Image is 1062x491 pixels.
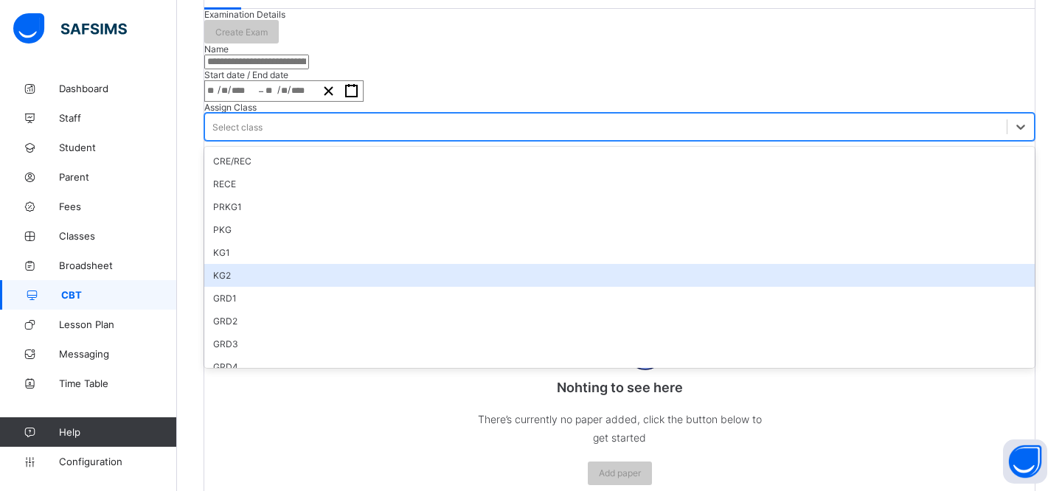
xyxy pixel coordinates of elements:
[204,150,1035,173] div: CRE/REC
[472,380,767,395] p: Nohting to see here
[204,355,1035,378] div: GRD4
[288,83,291,96] span: /
[277,83,280,96] span: /
[204,102,257,113] span: Assign Class
[59,112,177,124] span: Staff
[204,287,1035,310] div: GRD1
[59,318,177,330] span: Lesson Plan
[61,289,177,301] span: CBT
[59,83,177,94] span: Dashboard
[59,260,177,271] span: Broadsheet
[204,310,1035,332] div: GRD2
[59,377,177,389] span: Time Table
[13,13,127,44] img: safsims
[218,83,221,96] span: /
[599,467,641,478] span: Add paper
[472,410,767,447] p: There’s currently no paper added, click the button below to get started
[204,43,229,55] span: Name
[204,332,1035,355] div: GRD3
[59,456,176,467] span: Configuration
[59,201,177,212] span: Fees
[259,86,263,97] span: –
[59,348,177,360] span: Messaging
[215,27,268,38] span: Create Exam
[204,218,1035,241] div: PKG
[204,9,285,20] span: Examination Details
[59,426,176,438] span: Help
[59,171,177,183] span: Parent
[228,83,231,96] span: /
[204,195,1035,218] div: PRKG1
[59,142,177,153] span: Student
[59,230,177,242] span: Classes
[1003,439,1047,484] button: Open asap
[204,264,1035,287] div: KG2
[204,241,1035,264] div: KG1
[204,173,1035,195] div: RECE
[204,69,288,80] span: Start date / End date
[212,122,263,133] div: Select class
